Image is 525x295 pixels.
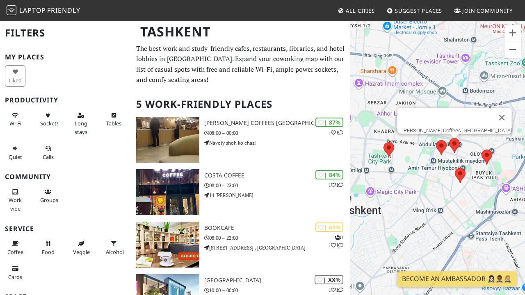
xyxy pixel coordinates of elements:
[204,172,350,179] h3: Costa Coffee
[204,120,350,127] h3: [PERSON_NAME] Coffees [GEOGRAPHIC_DATA]
[43,153,54,161] span: Video/audio calls
[315,222,343,232] div: | 61%
[103,237,124,259] button: Alcohol
[315,275,343,284] div: | XX%
[5,225,126,233] h3: Service
[9,153,22,161] span: Quiet
[131,222,350,268] a: BookCafe | 61% 111 BookCafe 08:00 – 22:00 [STREET_ADDRESS] , [GEOGRAPHIC_DATA]
[131,117,350,163] a: Gloria Jean's Coffees Tashkent | 87% 11 [PERSON_NAME] Coffees [GEOGRAPHIC_DATA] 08:00 – 00:00 Nav...
[329,234,343,249] p: 1 1 1
[136,43,345,85] p: The best work and study-friendly cafes, restaurants, libraries, and hotel lobbies in [GEOGRAPHIC_...
[204,191,350,199] p: 14 [PERSON_NAME]
[40,120,59,127] span: Power sockets
[346,7,375,14] span: All Cities
[5,237,25,259] button: Coffee
[204,234,350,242] p: 08:00 – 22:00
[7,4,80,18] a: LaptopFriendly LaptopFriendly
[106,120,121,127] span: Work-friendly tables
[5,185,25,215] button: Work vibe
[315,170,343,179] div: | 84%
[395,7,443,14] span: Suggest Places
[103,109,124,130] button: Tables
[19,6,46,15] span: Laptop
[329,286,343,294] p: 1 1
[73,248,90,256] span: Veggie
[136,222,199,268] img: BookCafe
[136,92,345,117] h2: 5 Work-Friendly Places
[136,117,199,163] img: Gloria Jean's Coffees Tashkent
[5,20,126,45] h2: Filters
[42,248,55,256] span: Food
[38,237,58,259] button: Food
[5,142,25,163] button: Quiet
[71,109,91,138] button: Long stays
[136,169,199,215] img: Costa Coffee
[106,248,124,256] span: Alcohol
[5,109,25,130] button: Wi-Fi
[504,41,521,58] button: Zoom out
[38,109,58,130] button: Sockets
[131,169,350,215] a: Costa Coffee | 84% 11 Costa Coffee 08:00 – 23:00 14 [PERSON_NAME]
[8,273,22,281] span: Credit cards
[334,3,378,18] a: All Cities
[204,277,350,284] h3: [GEOGRAPHIC_DATA]
[383,3,446,18] a: Suggest Places
[5,53,126,61] h3: My Places
[204,139,350,147] p: Navoiy shoh ko'chasi
[204,182,350,189] p: 08:00 – 23:00
[329,129,343,136] p: 1 1
[40,196,58,204] span: Group tables
[47,6,80,15] span: Friendly
[7,248,23,256] span: Coffee
[75,120,87,135] span: Long stays
[402,127,511,134] a: [PERSON_NAME] Coffees [GEOGRAPHIC_DATA]
[451,3,516,18] a: Join Community
[9,196,22,212] span: People working
[397,271,517,287] a: Become an Ambassador 🤵🏻‍♀️🤵🏾‍♂️🤵🏼‍♀️
[315,118,343,127] div: | 87%
[204,225,350,231] h3: BookCafe
[38,142,58,163] button: Calls
[329,181,343,189] p: 1 1
[134,20,348,43] h1: Tashkent
[492,108,511,127] button: Close
[5,262,25,284] button: Cards
[5,96,126,104] h3: Productivity
[204,286,350,294] p: 10:00 – 00:00
[204,129,350,137] p: 08:00 – 00:00
[7,5,16,15] img: LaptopFriendly
[71,237,91,259] button: Veggie
[5,173,126,181] h3: Community
[204,244,350,252] p: [STREET_ADDRESS] , [GEOGRAPHIC_DATA]
[38,185,58,207] button: Groups
[9,120,21,127] span: Stable Wi-Fi
[462,7,513,14] span: Join Community
[504,25,521,41] button: Zoom in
